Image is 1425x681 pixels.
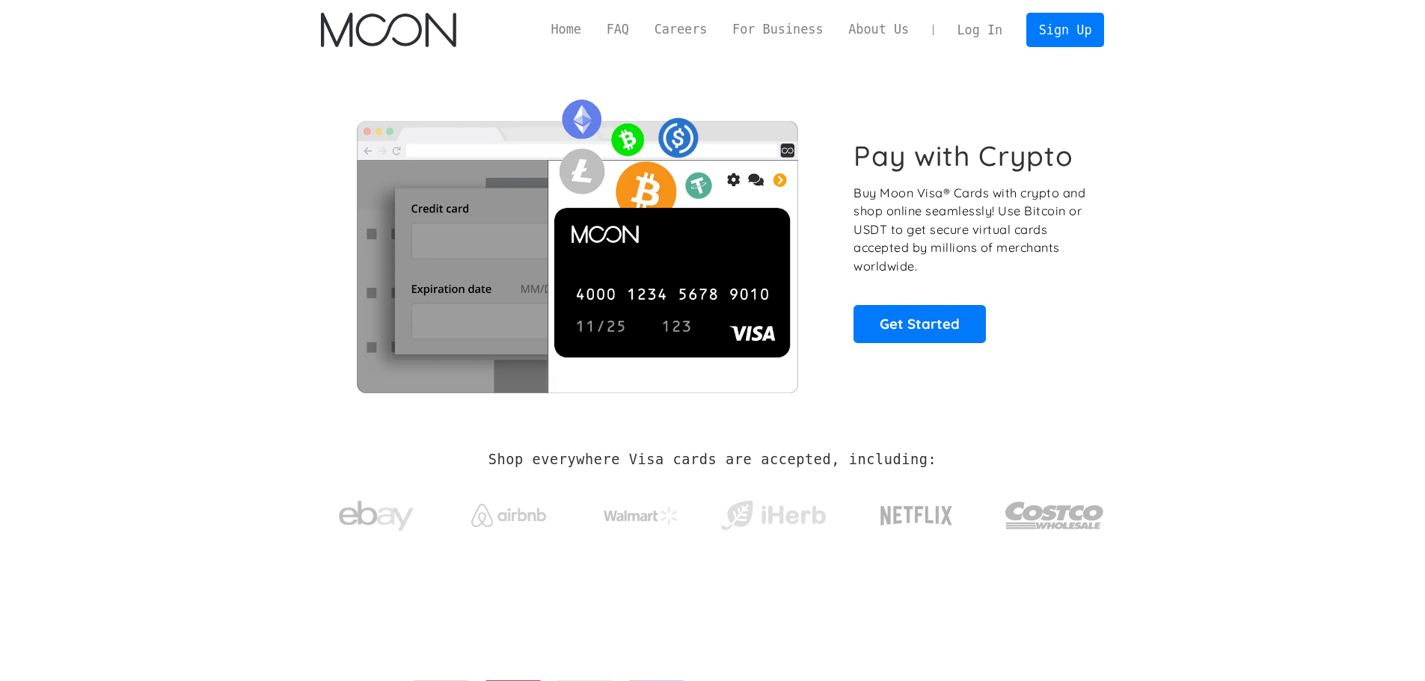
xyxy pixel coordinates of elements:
img: Costco [1005,487,1105,543]
a: Careers [642,20,720,39]
a: Costco [1005,472,1105,551]
img: Walmart [604,507,678,525]
a: Sign Up [1026,13,1104,46]
img: iHerb [717,496,829,535]
a: FAQ [594,20,642,39]
a: For Business [720,20,836,39]
a: Netflix [850,482,984,542]
a: Home [539,20,594,39]
a: Get Started [854,305,986,342]
p: Buy Moon Visa® Cards with crypto and shop online seamlessly! Use Bitcoin or USDT to get secure vi... [854,184,1088,276]
h1: Pay with Crypto [854,139,1073,173]
h2: Shop everywhere Visa cards are accepted, including: [488,452,937,468]
a: home [321,13,456,47]
img: Netflix [879,497,954,534]
img: Airbnb [471,504,546,527]
img: Moon Cards let you spend your crypto anywhere Visa is accepted. [321,89,833,392]
a: Log In [945,13,1015,46]
a: Walmart [585,492,696,532]
a: About Us [836,20,922,39]
a: Airbnb [453,489,564,534]
img: ebay [339,493,414,540]
a: iHerb [717,481,829,543]
a: ebay [321,478,432,547]
img: Moon Logo [321,13,456,47]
